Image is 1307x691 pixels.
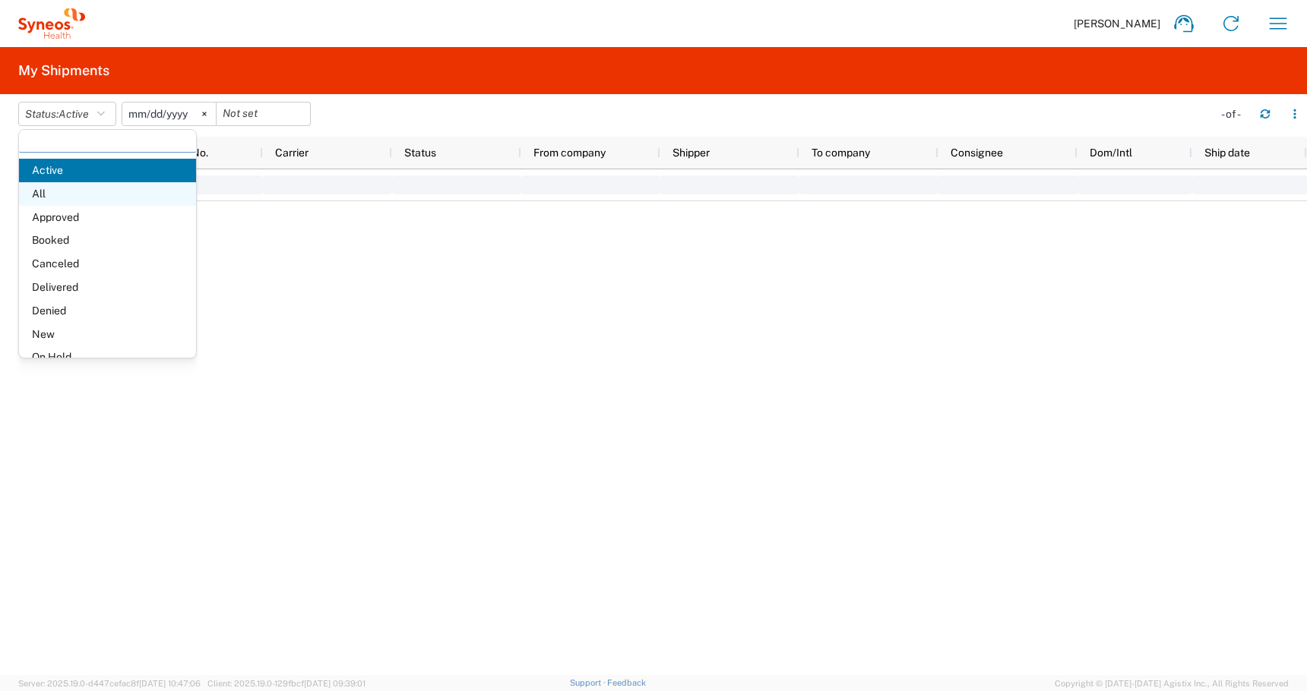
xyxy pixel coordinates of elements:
button: Status:Active [18,102,116,126]
span: [DATE] 10:47:06 [139,679,201,688]
span: To company [812,147,870,159]
a: Feedback [607,678,646,687]
h2: My Shipments [18,62,109,80]
div: - of - [1221,107,1248,121]
span: Delivered [19,276,196,299]
span: Status [404,147,436,159]
span: Consignee [951,147,1003,159]
span: Canceled [19,252,196,276]
span: Dom/Intl [1090,147,1132,159]
span: Active [19,159,196,182]
span: New [19,323,196,346]
input: Not set [122,103,216,125]
a: Support [570,678,608,687]
span: Client: 2025.19.0-129fbcf [207,679,366,688]
span: Shipper [672,147,710,159]
span: Carrier [275,147,309,159]
span: [PERSON_NAME] [1074,17,1160,30]
span: Denied [19,299,196,323]
span: [DATE] 09:39:01 [304,679,366,688]
span: Ship date [1204,147,1250,159]
span: Copyright © [DATE]-[DATE] Agistix Inc., All Rights Reserved [1055,677,1289,690]
span: On Hold [19,345,196,369]
span: Booked [19,229,196,252]
span: All [19,182,196,206]
input: Not set [217,103,310,125]
span: Server: 2025.19.0-d447cefac8f [18,679,201,688]
span: Approved [19,206,196,229]
span: From company [533,147,606,159]
span: Active [59,108,89,120]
